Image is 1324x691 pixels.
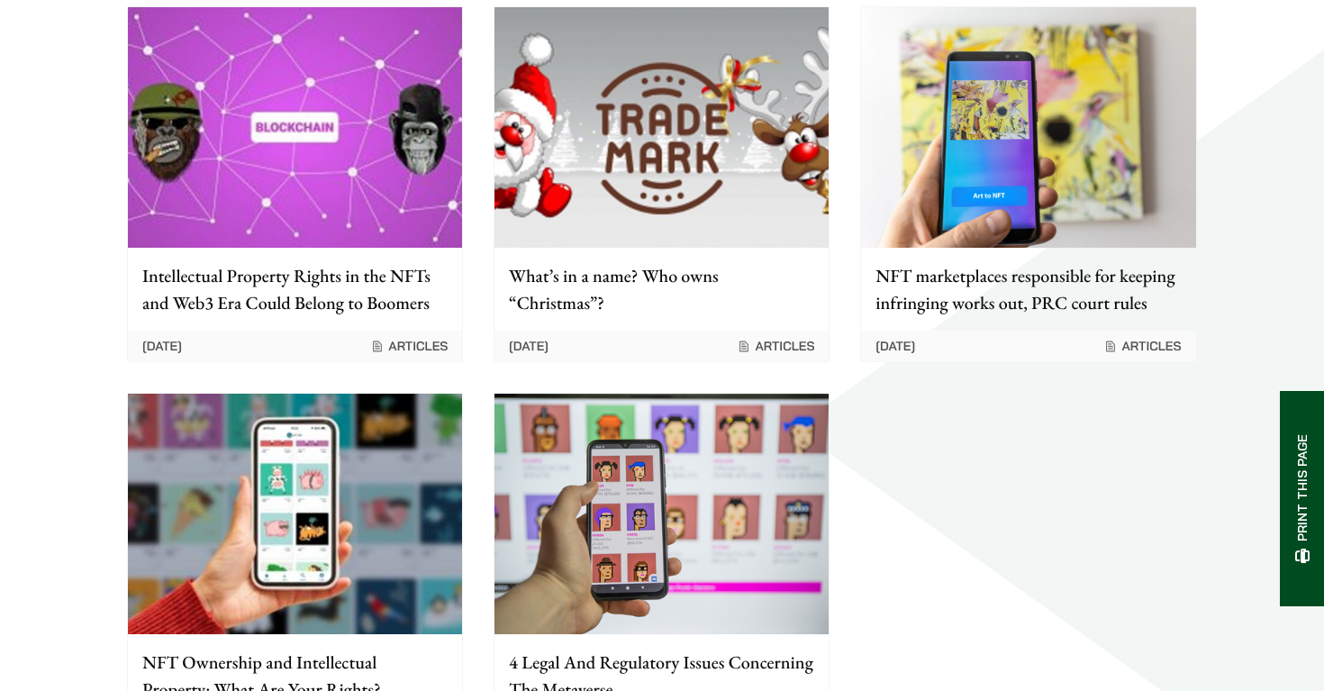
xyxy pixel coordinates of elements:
[1103,338,1181,354] span: Articles
[142,338,182,354] time: [DATE]
[142,262,448,316] p: Intellectual Property Rights in the NFTs and Web3 Era Could Belong to Boomers
[127,6,463,362] a: Intellectual Property Rights in the NFTs and Web3 Era Could Belong to Boomers [DATE] Articles
[875,338,915,354] time: [DATE]
[860,6,1196,362] a: NFT marketplaces responsible for keeping infringing works out, PRC court rules [DATE] Articles
[875,262,1181,316] p: NFT marketplaces responsible for keeping infringing works out, PRC court rules
[509,338,549,354] time: [DATE]
[737,338,814,354] span: Articles
[509,262,814,316] p: What’s in a name? Who owns “Christmas”?
[494,6,830,362] a: What’s in a name? Who owns “Christmas”? [DATE] Articles
[370,338,448,354] span: Articles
